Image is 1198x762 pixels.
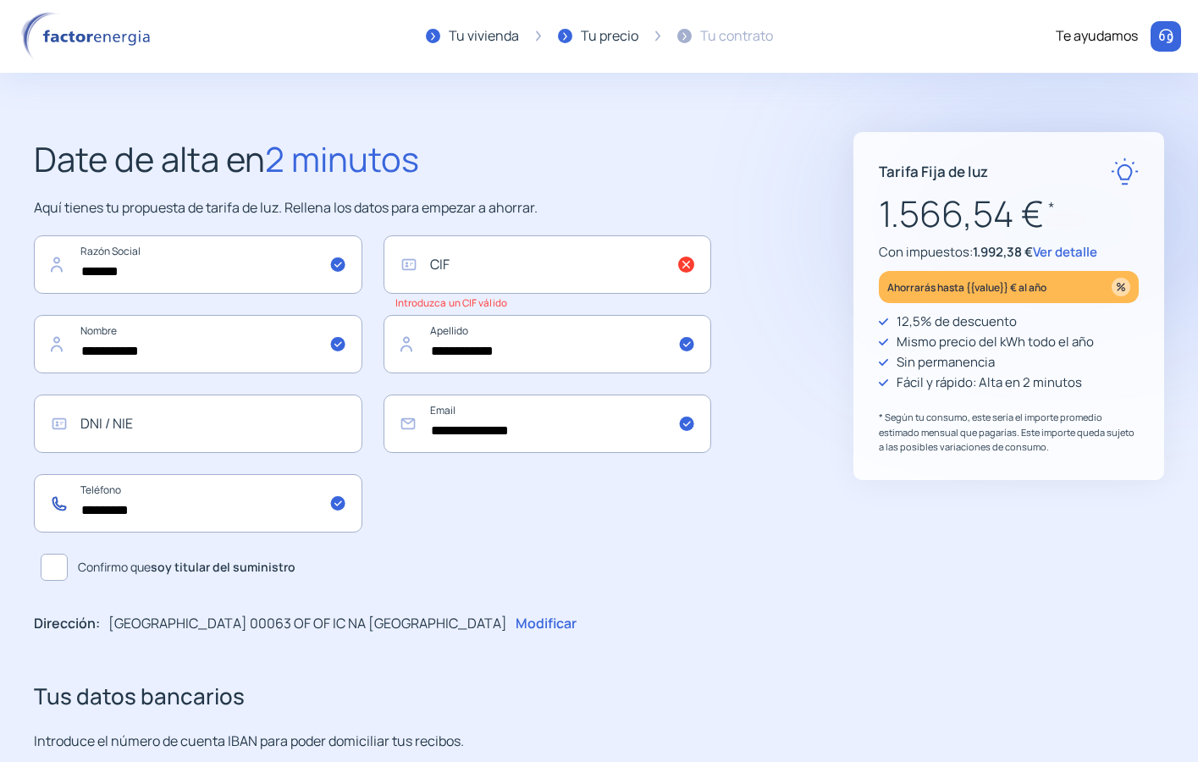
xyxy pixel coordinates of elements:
span: Confirmo que [78,558,295,577]
div: Tu precio [581,25,638,47]
p: Fácil y rápido: Alta en 2 minutos [897,373,1082,393]
p: Mismo precio del kWh todo el año [897,332,1094,352]
img: llamar [1157,28,1174,45]
p: Con impuestos: [879,242,1139,262]
p: Modificar [516,613,577,635]
p: [GEOGRAPHIC_DATA] 00063 OF OF IC NA [GEOGRAPHIC_DATA] [108,613,507,635]
p: Introduce el número de cuenta IBAN para poder domiciliar tus recibos. [34,731,711,753]
div: Tu vivienda [449,25,519,47]
img: rate-E.svg [1111,157,1139,185]
p: Ahorrarás hasta {{value}} € al año [887,278,1046,297]
p: Dirección: [34,613,100,635]
p: Tarifa Fija de luz [879,160,988,183]
h2: Date de alta en [34,132,711,186]
img: percentage_icon.svg [1112,278,1130,296]
h3: Tus datos bancarios [34,679,711,715]
small: Introduzca un CIF válido [395,296,507,309]
p: Aquí tienes tu propuesta de tarifa de luz. Rellena los datos para empezar a ahorrar. [34,197,711,219]
div: Te ayudamos [1056,25,1138,47]
p: 1.566,54 € [879,185,1139,242]
img: logo factor [17,12,161,61]
span: 2 minutos [265,135,419,182]
p: * Según tu consumo, este sería el importe promedio estimado mensual que pagarías. Este importe qu... [879,410,1139,455]
span: 1.992,38 € [973,243,1033,261]
p: Sin permanencia [897,352,995,373]
span: Ver detalle [1033,243,1097,261]
div: Tu contrato [700,25,773,47]
b: soy titular del suministro [151,559,295,575]
p: 12,5% de descuento [897,312,1017,332]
